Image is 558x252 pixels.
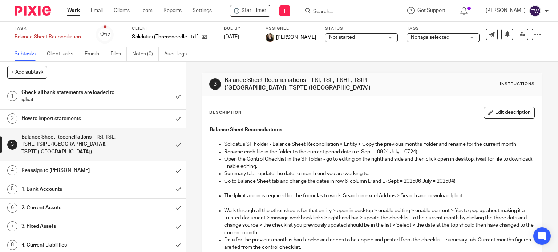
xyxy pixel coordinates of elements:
button: Edit description [484,107,535,119]
a: Team [141,7,153,14]
div: 1 [7,91,17,101]
a: Email [91,7,103,14]
a: Reports [163,7,182,14]
strong: Balance Sheet Reconciliations [210,127,282,132]
a: Audit logs [164,47,192,61]
h1: 1. Bank Accounts [21,184,116,195]
small: /12 [104,33,110,37]
span: [PERSON_NAME] [276,34,316,41]
label: Assignee [266,26,316,32]
p: [PERSON_NAME] [486,7,526,14]
p: The Iplicit add in is required for the formulas to work. Search in excel Add ins > Search and dow... [224,192,535,199]
button: + Add subtask [7,66,47,78]
p: Summary tab - update the date to month end you are working to. [224,170,535,177]
div: 7 [7,221,17,231]
div: Balance Sheet Reconciliations - Solidatus [15,33,87,41]
h1: Reassign to [PERSON_NAME] [21,165,116,176]
a: Settings [193,7,212,14]
p: Solidatus (Threadneedle Ltd T/A) [132,33,198,41]
span: [DATE] [224,34,239,40]
label: Tags [407,26,480,32]
span: Get Support [417,8,445,13]
div: 3 [7,140,17,150]
div: 3 [209,78,221,90]
a: Clients [114,7,130,14]
a: Notes (0) [132,47,159,61]
p: Open the Control Checklist in the SP folder - go to editing on the righthand side and then click ... [224,156,535,170]
h1: Check all bank statements are loaded to iplicit [21,87,116,106]
label: Client [132,26,215,32]
span: Not started [329,35,355,40]
span: Start timer [242,7,266,15]
input: Search [312,9,378,15]
a: Subtasks [15,47,41,61]
div: 6 [7,203,17,213]
a: Emails [85,47,105,61]
a: Work [67,7,80,14]
p: Description [209,110,242,116]
label: Task [15,26,87,32]
p: Rename each file in the folder to the current period date (i.e. Sept = 0924 July = 0724) [224,148,535,156]
h1: Balance Sheet Reconciliations - TSI, TSL, TSHL, TSIPL ([GEOGRAPHIC_DATA]), TSPTE ([GEOGRAPHIC_DATA]) [225,77,387,92]
h1: 3. Fixed Assets [21,221,116,232]
label: Due by [224,26,256,32]
h1: How to import statements [21,113,116,124]
a: Client tasks [47,47,79,61]
p: Work through all the other sheets for that entity > open in desktop > enable editing > enable con... [224,207,535,236]
div: 4 [7,165,17,175]
label: Status [325,26,398,32]
img: Helen%20Campbell.jpeg [266,33,274,42]
div: Instructions [500,81,535,87]
div: 2 [7,113,17,124]
h1: Balance Sheet Reconciliations - TSI, TSL, TSHL, TSIPL ([GEOGRAPHIC_DATA]), TSPTE ([GEOGRAPHIC_DATA]) [21,132,116,157]
h1: 4. Current Liabilities [21,240,116,251]
p: Go to Balance Sheet tab and change the dates in row 6, column D and E (Sept = 202506 July = 202504) [224,178,535,185]
p: Solidatus SP Folder - Balance Sheet Reconciliation > Entity > Copy the previous months Folder and... [224,141,535,148]
a: Files [110,47,127,61]
span: No tags selected [411,35,449,40]
p: Data for the previous month is hard coded and needs to be copied and pasted from the checklist - ... [224,236,535,251]
div: 5 [7,184,17,194]
h1: 2. Current Assets [21,202,116,213]
div: 8 [7,240,17,250]
div: 0 [100,30,110,38]
img: svg%3E [529,5,541,17]
img: Pixie [15,6,51,16]
div: Solidatus (Threadneedle Ltd T/A) - Balance Sheet Reconciliations - Solidatus [230,5,270,17]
